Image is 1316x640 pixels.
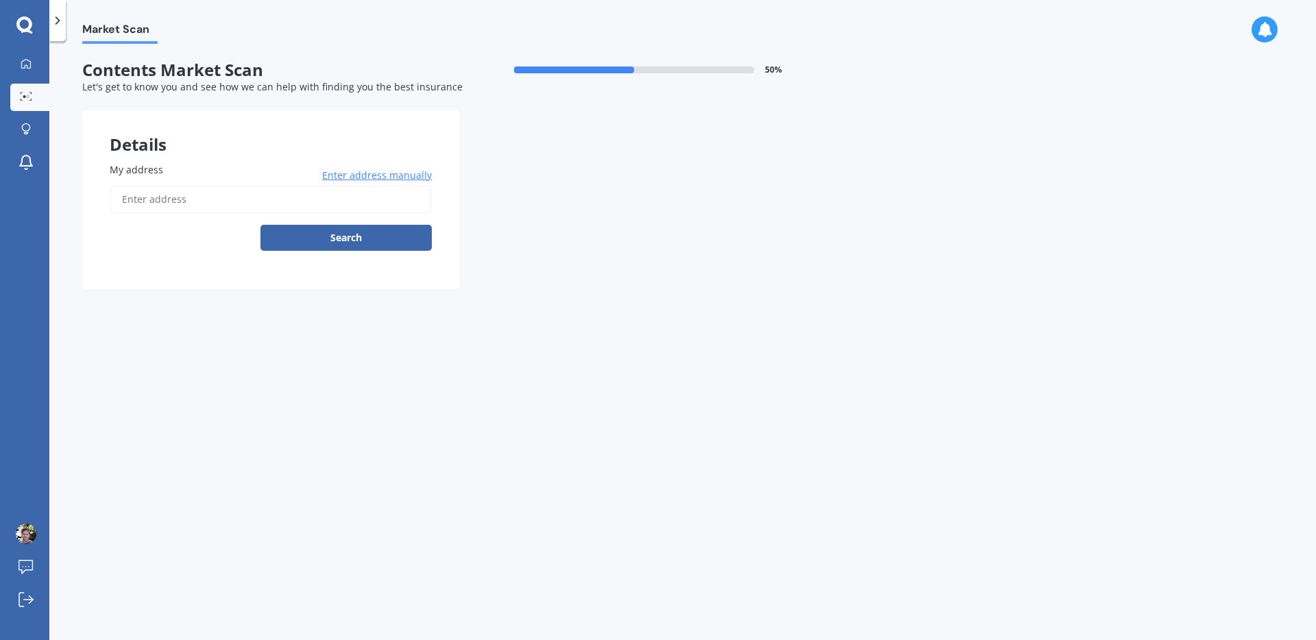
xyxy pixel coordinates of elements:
[16,524,36,544] img: ACg8ocL-ORyyFmO7Ld_MSPNw0QBR41u8cIXbjKYwnUkDT3MNZztW80-6dg=s96-c
[82,110,459,151] div: Details
[82,23,158,41] span: Market Scan
[82,80,463,93] span: Let's get to know you and see how we can help with finding you the best insurance
[82,60,459,80] span: Contents Market Scan
[765,65,782,75] span: 50 %
[110,163,163,176] span: My address
[260,225,432,251] button: Search
[322,169,432,182] span: Enter address manually
[110,185,432,214] input: Enter address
